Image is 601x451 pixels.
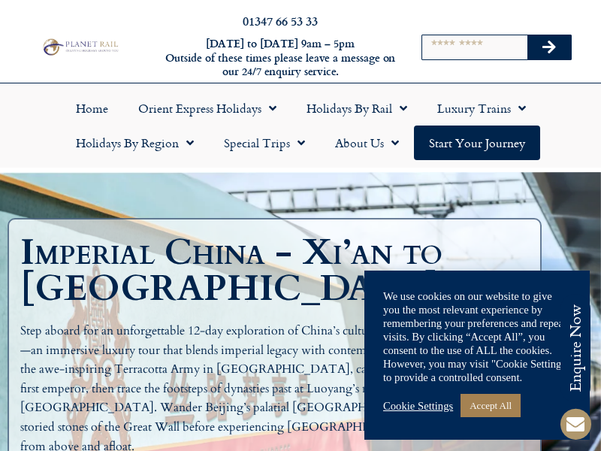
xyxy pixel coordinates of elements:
[123,91,291,126] a: Orient Express Holidays
[291,91,422,126] a: Holidays by Rail
[383,399,453,413] a: Cookie Settings
[164,37,397,79] h6: [DATE] to [DATE] 9am – 5pm Outside of these times please leave a message on our 24/7 enquiry serv...
[20,235,536,307] h1: Imperial China - Xi’an to [GEOGRAPHIC_DATA]
[209,126,320,160] a: Special Trips
[414,126,540,160] a: Start your Journey
[40,37,120,56] img: Planet Rail Train Holidays Logo
[422,91,541,126] a: Luxury Trains
[243,12,318,29] a: 01347 66 53 33
[527,35,571,59] button: Search
[320,126,414,160] a: About Us
[8,91,593,160] nav: Menu
[383,289,571,384] div: We use cookies on our website to give you the most relevant experience by remembering your prefer...
[61,126,209,160] a: Holidays by Region
[461,394,521,417] a: Accept All
[61,91,123,126] a: Home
